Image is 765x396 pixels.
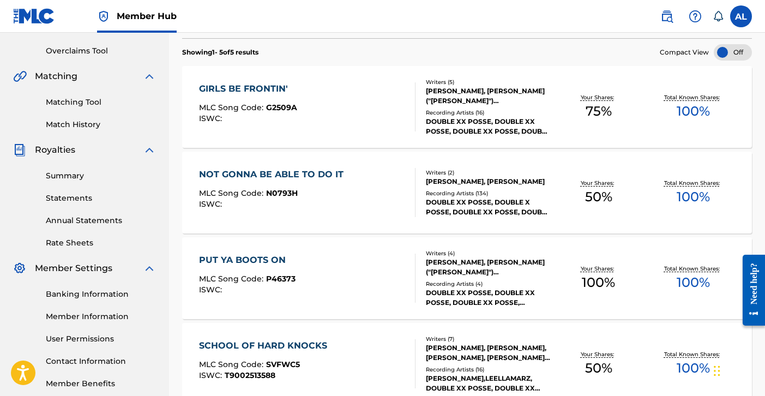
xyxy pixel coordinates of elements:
div: SCHOOL OF HARD KNOCKS [199,339,333,352]
p: Total Known Shares: [664,93,722,101]
span: Member Hub [117,10,177,22]
span: 50 % [585,358,612,378]
p: Total Known Shares: [664,350,722,358]
div: Notifications [713,11,724,22]
p: Total Known Shares: [664,179,722,187]
p: Total Known Shares: [664,265,722,273]
img: expand [143,262,156,275]
img: Matching [13,70,27,83]
div: DOUBLE XX POSSE, DOUBLE X POSSE, DOUBLE XX POSSE, DOUBLE XX POSSE, DOUBLE X POSSE [426,197,551,217]
span: 100 % [677,187,710,207]
span: ISWC : [199,285,225,295]
div: [PERSON_NAME], [PERSON_NAME] ("[PERSON_NAME]") [PERSON_NAME] [PERSON_NAME], [PERSON_NAME], [PERSO... [426,86,551,106]
img: MLC Logo [13,8,55,24]
div: Recording Artists ( 134 ) [426,189,551,197]
div: PUT YA BOOTS ON [199,254,296,267]
div: Drag [714,355,720,387]
p: Your Shares: [581,179,617,187]
a: Contact Information [46,356,156,367]
p: Your Shares: [581,93,617,101]
span: Member Settings [35,262,112,275]
a: Annual Statements [46,215,156,226]
div: Help [684,5,706,27]
p: Your Shares: [581,350,617,358]
div: [PERSON_NAME], [PERSON_NAME] [426,177,551,187]
a: Public Search [656,5,678,27]
span: MLC Song Code : [199,359,266,369]
a: Matching Tool [46,97,156,108]
span: Royalties [35,143,75,157]
iframe: Chat Widget [710,344,765,396]
a: Overclaims Tool [46,45,156,57]
img: Royalties [13,143,26,157]
span: G2509A [266,103,297,112]
span: 75 % [586,101,612,121]
a: PUT YA BOOTS ONMLC Song Code:P46373ISWC:Writers (4)[PERSON_NAME], [PERSON_NAME] ("[PERSON_NAME]")... [182,237,752,319]
span: 100 % [677,101,710,121]
img: expand [143,143,156,157]
span: 100 % [677,358,710,378]
span: SVFWC5 [266,359,300,369]
div: NOT GONNA BE ABLE TO DO IT [199,168,349,181]
span: T9002513588 [225,370,275,380]
span: ISWC : [199,370,225,380]
img: search [660,10,673,23]
img: Member Settings [13,262,26,275]
a: Statements [46,193,156,204]
div: Writers ( 4 ) [426,249,551,257]
div: DOUBLE XX POSSE, DOUBLE XX POSSE, DOUBLE XX POSSE, [PERSON_NAME] [426,288,551,308]
a: Banking Information [46,289,156,300]
div: User Menu [730,5,752,27]
a: Summary [46,170,156,182]
div: Recording Artists ( 16 ) [426,109,551,117]
span: Compact View [660,47,709,57]
span: 100 % [677,273,710,292]
div: [PERSON_NAME],LEELLAMARZ, DOUBLE XX POSSE, DOUBLE XX POSSE, DOUBLE XX POSSE, DOUBLE XX POSSE [426,374,551,393]
span: MLC Song Code : [199,103,266,112]
span: P46373 [266,274,296,284]
a: Rate Sheets [46,237,156,249]
div: Recording Artists ( 16 ) [426,365,551,374]
div: GIRLS BE FRONTIN' [199,82,297,95]
a: Match History [46,119,156,130]
img: expand [143,70,156,83]
span: ISWC : [199,113,225,123]
span: N0793H [266,188,298,198]
span: MLC Song Code : [199,274,266,284]
div: Writers ( 7 ) [426,335,551,343]
div: Writers ( 2 ) [426,169,551,177]
iframe: Resource Center [734,246,765,334]
a: Member Information [46,311,156,322]
div: [PERSON_NAME], [PERSON_NAME], [PERSON_NAME], [PERSON_NAME] [PERSON_NAME], [PERSON_NAME], [PERSON_... [426,343,551,363]
p: Your Shares: [581,265,617,273]
a: Member Benefits [46,378,156,389]
div: Recording Artists ( 4 ) [426,280,551,288]
a: User Permissions [46,333,156,345]
div: [PERSON_NAME], [PERSON_NAME] ("[PERSON_NAME]") [PERSON_NAME] [PERSON_NAME], [PERSON_NAME] [426,257,551,277]
span: 50 % [585,187,612,207]
a: GIRLS BE FRONTIN'MLC Song Code:G2509AISWC:Writers (5)[PERSON_NAME], [PERSON_NAME] ("[PERSON_NAME]... [182,66,752,148]
span: ISWC : [199,199,225,209]
img: Top Rightsholder [97,10,110,23]
span: 100 % [582,273,615,292]
a: NOT GONNA BE ABLE TO DO ITMLC Song Code:N0793HISWC:Writers (2)[PERSON_NAME], [PERSON_NAME]Recordi... [182,152,752,233]
span: MLC Song Code : [199,188,266,198]
span: Matching [35,70,77,83]
p: Showing 1 - 5 of 5 results [182,47,258,57]
div: DOUBLE XX POSSE, DOUBLE XX POSSE, DOUBLE XX POSSE, DOUBLE XX POSSE, DOUBLE XX POSSE [426,117,551,136]
div: Writers ( 5 ) [426,78,551,86]
img: help [689,10,702,23]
